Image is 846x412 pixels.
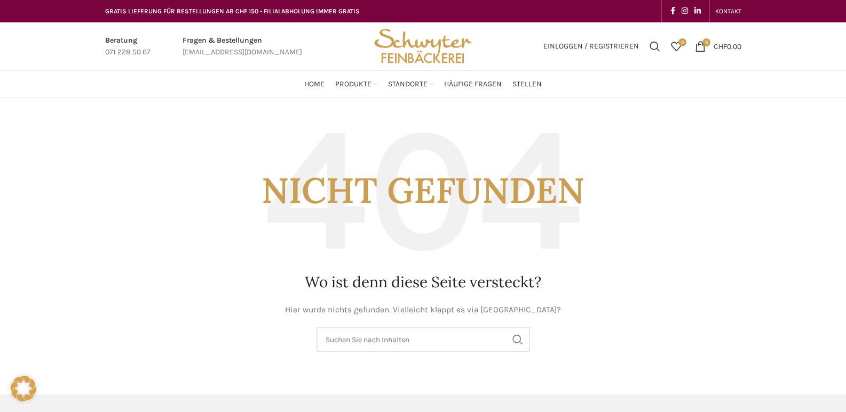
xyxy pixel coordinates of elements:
span: Häufige Fragen [444,79,502,90]
a: Infobox link [105,35,151,59]
span: 0 [678,38,686,46]
span: KONTAKT [715,7,741,15]
a: Instagram social link [678,4,691,19]
a: Infobox link [183,35,302,59]
span: Stellen [512,79,542,90]
a: Standorte [388,74,433,95]
span: 0 [702,38,710,46]
a: Site logo [370,41,475,50]
bdi: 0.00 [714,42,741,51]
span: Standorte [388,79,428,90]
div: Meine Wunschliste [666,36,687,57]
a: Facebook social link [667,4,678,19]
h3: Nicht gefunden [105,119,741,261]
a: Häufige Fragen [444,74,502,95]
input: Suchen [317,327,530,352]
span: GRATIS LIEFERUNG FÜR BESTELLUNGEN AB CHF 150 - FILIALABHOLUNG IMMER GRATIS [105,7,360,15]
img: Bäckerei Schwyter [370,22,475,70]
a: Suchen [644,36,666,57]
h1: Wo ist denn diese Seite versteckt? [105,272,741,293]
p: Hier wurde nichts gefunden. Vielleicht klappt es via [GEOGRAPHIC_DATA]? [105,303,741,317]
a: Linkedin social link [691,4,704,19]
span: CHF [714,42,727,51]
a: Einloggen / Registrieren [538,36,644,57]
a: Stellen [512,74,542,95]
a: Produkte [335,74,377,95]
div: Secondary navigation [710,1,747,22]
a: 0 CHF0.00 [690,36,747,57]
span: Einloggen / Registrieren [543,43,639,50]
a: 0 [666,36,687,57]
span: Produkte [335,79,371,90]
span: Home [304,79,325,90]
a: Home [304,74,325,95]
div: Main navigation [100,74,747,95]
a: KONTAKT [715,1,741,22]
